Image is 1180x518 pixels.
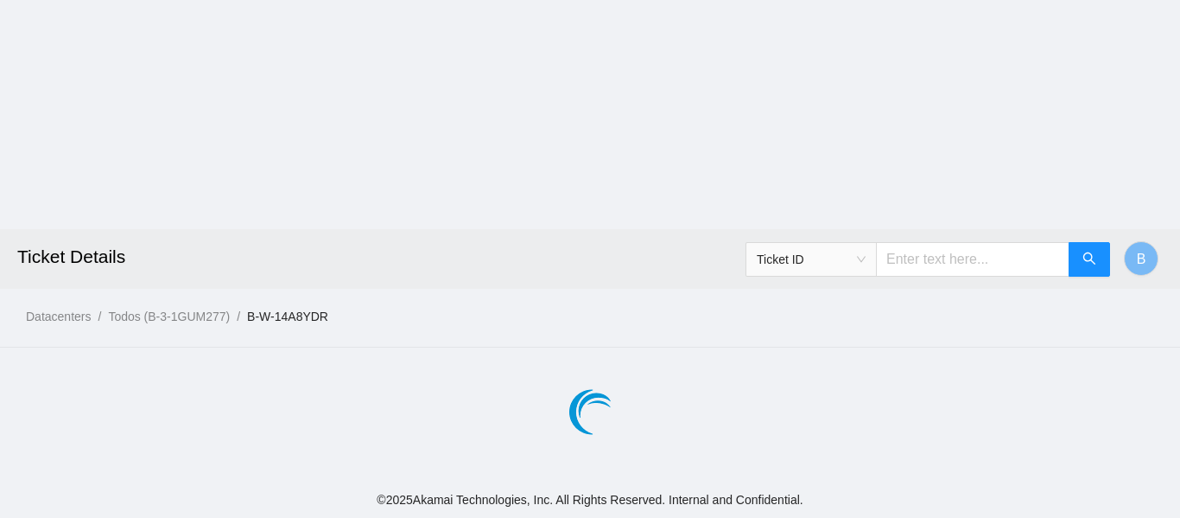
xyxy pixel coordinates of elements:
[1082,252,1096,268] span: search
[26,310,91,323] a: Datacenters
[876,242,1069,277] input: Enter text here...
[98,310,101,323] span: /
[1137,248,1146,270] span: B
[1069,242,1110,277] button: search
[757,246,866,272] span: Ticket ID
[237,310,240,323] span: /
[1124,241,1158,276] button: B
[108,310,230,323] a: Todos (B-3-1GUM277)
[247,310,328,323] a: B-W-14A8YDR
[17,229,819,285] h2: Ticket Details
